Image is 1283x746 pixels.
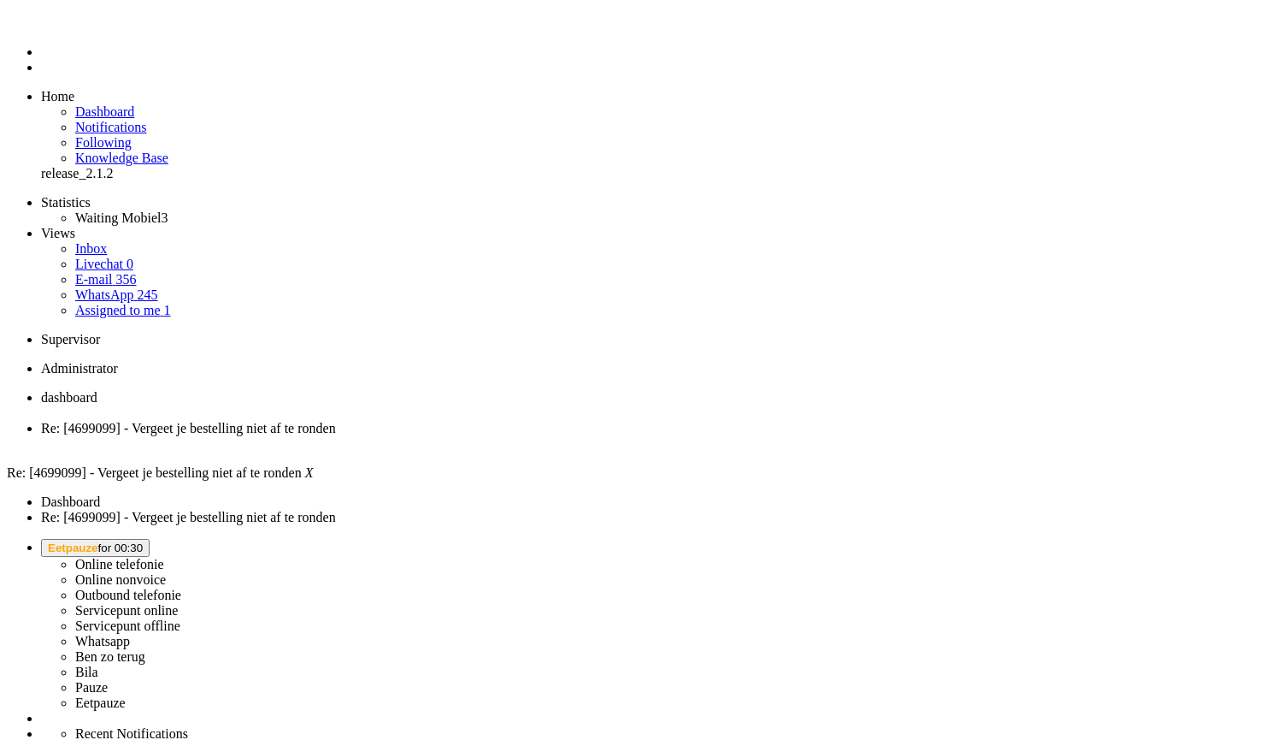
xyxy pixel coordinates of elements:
span: Re: [4699099] - Vergeet je bestelling niet af te ronden [7,465,302,480]
span: E-mail [75,272,113,287]
i: X [305,465,314,480]
ul: dashboard menu items [7,89,1276,181]
li: Recent Notifications [75,726,1276,742]
span: 0 [127,257,133,271]
span: Eetpauze [48,542,98,554]
a: WhatsApp 245 [75,287,157,302]
span: Re: [4699099] - Vergeet je bestelling niet af te ronden [41,421,336,435]
span: Assigned to me [75,303,161,317]
li: Eetpauzefor 00:30 Online telefonieOnline nonvoiceOutbound telefonieServicepunt onlineServicepunt ... [41,539,1276,711]
label: Online telefonie [75,557,164,571]
div: Close tab [41,406,1276,421]
li: Views [41,226,1276,241]
a: Dashboard menu item [75,104,134,119]
label: Outbound telefonie [75,588,181,602]
span: 245 [137,287,157,302]
a: Waiting Mobiel [75,210,168,225]
li: Dashboard menu [41,44,1276,60]
ul: Menu [7,14,1276,75]
li: Home menu item [41,89,1276,104]
li: Statistics [41,195,1276,210]
button: Eetpauzefor 00:30 [41,539,150,557]
span: for 00:30 [48,542,143,554]
div: Close tab [41,436,1276,452]
a: Omnidesk [41,14,71,28]
label: Ben zo terug [75,649,145,664]
label: Servicepunt online [75,603,178,618]
a: Assigned to me 1 [75,303,171,317]
a: Following [75,135,132,150]
label: Bila [75,665,98,679]
span: Livechat [75,257,123,271]
a: Knowledge base [75,151,168,165]
span: release_2.1.2 [41,166,113,181]
li: Dashboard [41,494,1276,510]
label: Servicepunt offline [75,619,180,633]
li: Dashboard [41,390,1276,421]
label: Eetpauze [75,696,126,710]
label: Pauze [75,680,108,695]
a: E-mail 356 [75,272,137,287]
span: dashboard [41,390,97,405]
span: WhatsApp [75,287,133,302]
span: 356 [116,272,137,287]
span: Knowledge Base [75,151,168,165]
label: Whatsapp [75,634,130,648]
a: Inbox [75,241,107,256]
li: Tickets menu [41,60,1276,75]
li: Re: [4699099] - Vergeet je bestelling niet af te ronden [41,510,1276,525]
span: Notifications [75,120,147,134]
li: 31825 [41,421,1276,452]
label: Online nonvoice [75,572,166,587]
a: Notifications menu item [75,120,147,134]
span: Dashboard [75,104,134,119]
li: Supervisor [41,332,1276,347]
a: Livechat 0 [75,257,133,271]
li: Administrator [41,361,1276,376]
span: 3 [161,210,168,225]
span: 1 [164,303,171,317]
